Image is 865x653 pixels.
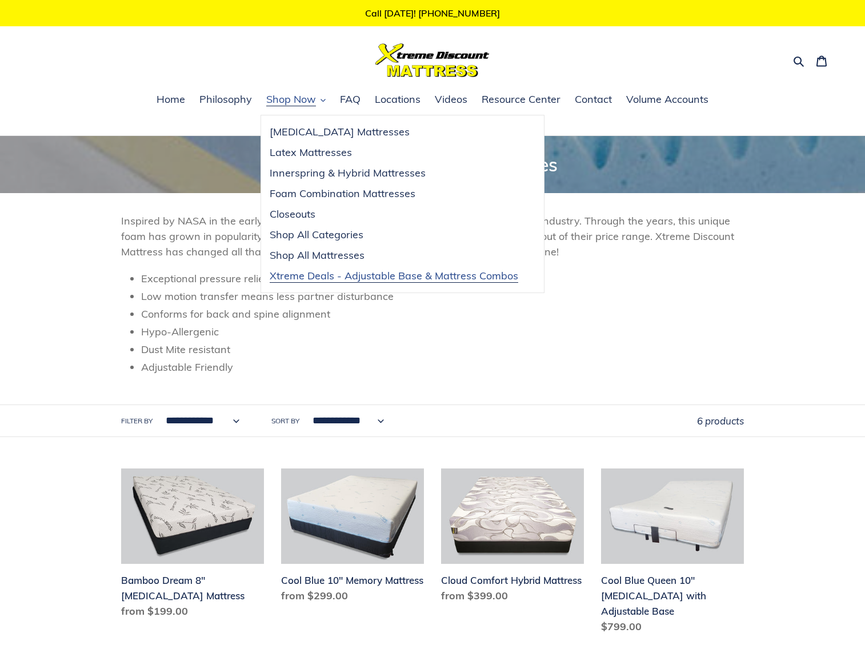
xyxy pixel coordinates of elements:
span: [MEDICAL_DATA] Mattresses [270,125,410,139]
span: Shop All Categories [270,228,363,242]
a: Home [151,91,191,109]
a: Cool Blue 10" Memory Mattress [281,468,424,608]
span: Volume Accounts [626,93,708,106]
a: Locations [369,91,426,109]
a: Shop All Categories [261,225,527,245]
a: FAQ [334,91,366,109]
span: Innerspring & Hybrid Mattresses [270,166,426,180]
li: Dust Mite resistant [141,342,744,357]
span: Videos [435,93,467,106]
li: Exceptional pressure relief [141,271,744,286]
a: Latex Mattresses [261,142,527,163]
span: Foam Combination Mattresses [270,187,415,201]
a: Contact [569,91,618,109]
a: Innerspring & Hybrid Mattresses [261,163,527,183]
a: Cloud Comfort Hybrid Mattress [441,468,584,608]
span: Closeouts [270,207,315,221]
span: Xtreme Deals - Adjustable Base & Mattress Combos [270,269,518,283]
a: [MEDICAL_DATA] Mattresses [261,122,527,142]
span: Contact [575,93,612,106]
span: Philosophy [199,93,252,106]
li: Adjustable Friendly [141,359,744,375]
a: Bamboo Dream 8" Memory Foam Mattress [121,468,264,623]
img: Xtreme Discount Mattress [375,43,490,77]
a: Closeouts [261,204,527,225]
a: Philosophy [194,91,258,109]
a: Xtreme Deals - Adjustable Base & Mattress Combos [261,266,527,286]
span: Shop Now [266,93,316,106]
li: Hypo-Allergenic [141,324,744,339]
p: Inspired by NASA in the early 1990’s, [MEDICAL_DATA] has revolutionized the bedding industry. Thr... [121,213,744,259]
a: Cool Blue Queen 10" Memory Foam with Adjustable Base [601,468,744,639]
button: Shop Now [261,91,331,109]
span: Locations [375,93,421,106]
a: Foam Combination Mattresses [261,183,527,204]
span: Home [157,93,185,106]
a: Videos [429,91,473,109]
span: Shop All Mattresses [270,249,365,262]
span: Latex Mattresses [270,146,352,159]
li: Conforms for back and spine alignment [141,306,744,322]
li: Low motion transfer means less partner disturbance [141,289,744,304]
span: Resource Center [482,93,560,106]
a: Shop All Mattresses [261,245,527,266]
label: Sort by [271,416,299,426]
span: FAQ [340,93,361,106]
a: Volume Accounts [620,91,714,109]
span: 6 products [697,415,744,427]
a: Resource Center [476,91,566,109]
label: Filter by [121,416,153,426]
